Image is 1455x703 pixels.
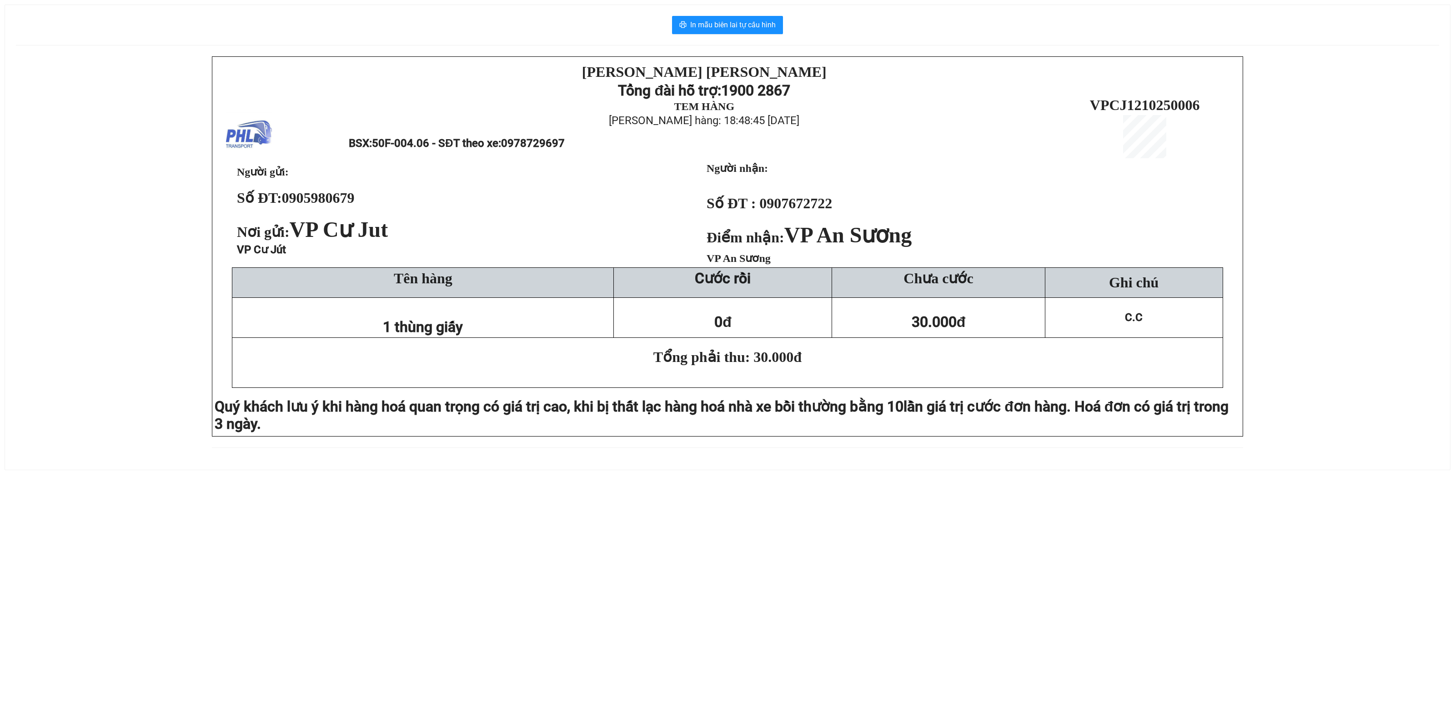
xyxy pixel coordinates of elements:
span: Nơi gửi: [237,224,391,240]
span: 1 thùng giấy [383,318,463,336]
span: lần giá trị cước đơn hàng. Hoá đơn có giá trị trong 3 ngày. [215,398,1229,432]
strong: Người nhận: [707,162,768,174]
span: In mẫu biên lai tự cấu hình [690,19,776,30]
strong: Cước rồi [695,270,751,287]
span: C.C [1125,311,1143,324]
span: VP An Sương [784,223,912,247]
strong: [PERSON_NAME] [PERSON_NAME] [582,64,827,80]
span: VP An Sương [707,252,771,264]
span: Quý khách lưu ý khi hàng hoá quan trọng có giá trị cao, khi bị thất lạc hàng hoá nhà xe bồi thườn... [215,398,903,415]
span: printer [679,21,687,30]
span: [PERSON_NAME] hàng: 18:48:45 [DATE] [609,114,799,127]
span: Người gửi: [237,166,289,178]
span: Tổng phải thu: 30.000đ [653,349,802,365]
span: 0đ [714,313,732,331]
img: logo [226,112,272,158]
strong: TEM HÀNG [674,100,734,112]
strong: Điểm nhận: [707,229,912,246]
span: 50F-004.06 - SĐT theo xe: [372,137,564,150]
strong: Số ĐT : [707,195,756,211]
span: 0907672722 [759,195,832,211]
span: VPCJ1210250006 [1090,97,1200,113]
span: Chưa cước [903,270,973,286]
span: Tên hàng [394,270,452,286]
strong: 1900 2867 [721,82,790,99]
strong: Số ĐT: [237,190,355,206]
strong: [PERSON_NAME] [PERSON_NAME] [4,7,125,40]
strong: Tổng đài hỗ trợ: [618,82,721,99]
span: 30.000đ [912,313,966,331]
span: VP Cư Jut [290,217,388,241]
button: printerIn mẫu biên lai tự cấu hình [672,16,783,34]
span: VP Cư Jút [237,243,286,256]
span: 0978729697 [501,137,565,150]
span: Ghi chú [1109,274,1159,291]
span: 0905980679 [282,190,355,206]
strong: Tổng đài hỗ trợ: [18,42,102,77]
span: BSX: [349,137,564,150]
strong: 1900 2867 [41,60,110,77]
